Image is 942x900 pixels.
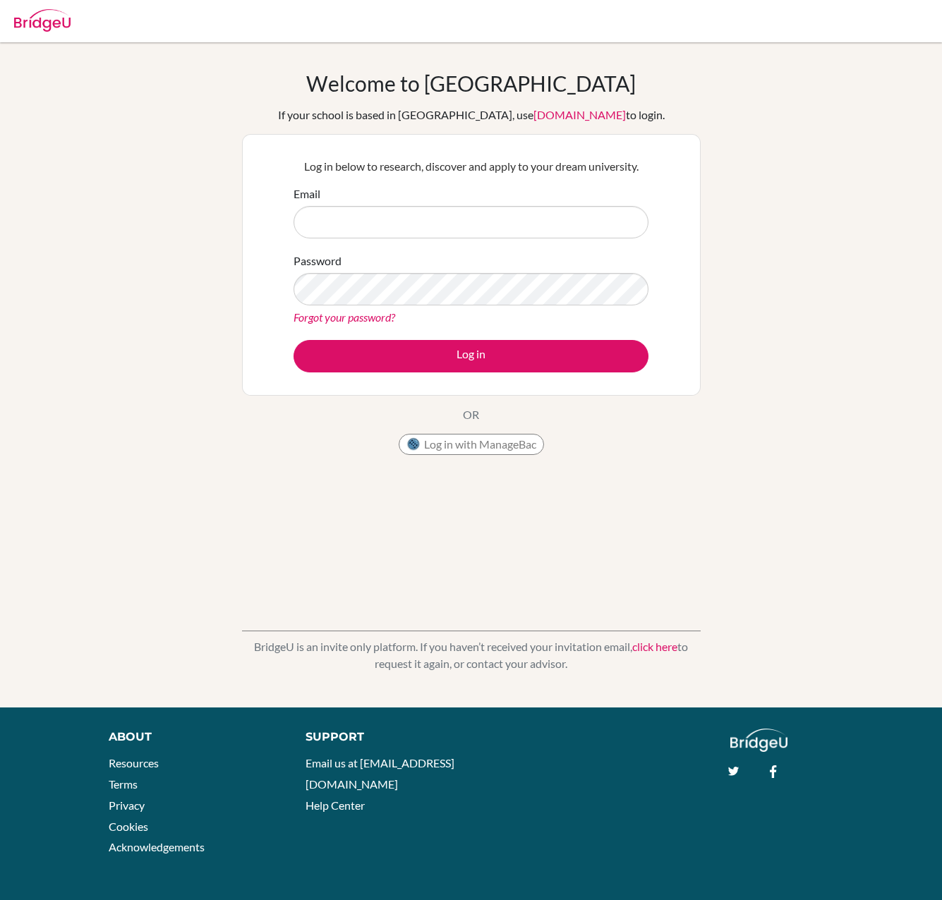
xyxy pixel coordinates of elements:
label: Email [294,186,320,202]
img: Bridge-U [14,9,71,32]
a: Forgot your password? [294,310,395,324]
a: Acknowledgements [109,840,205,853]
div: About [109,729,274,746]
p: Log in below to research, discover and apply to your dream university. [294,158,648,175]
a: [DOMAIN_NAME] [533,108,626,121]
div: Support [306,729,457,746]
img: logo_white@2x-f4f0deed5e89b7ecb1c2cc34c3e3d731f90f0f143d5ea2071677605dd97b5244.png [730,729,787,752]
button: Log in [294,340,648,372]
a: Privacy [109,798,145,812]
a: Resources [109,756,159,770]
a: click here [632,640,677,653]
a: Terms [109,777,138,791]
label: Password [294,253,342,269]
p: BridgeU is an invite only platform. If you haven’t received your invitation email, to request it ... [242,638,701,672]
a: Email us at [EMAIL_ADDRESS][DOMAIN_NAME] [306,756,454,791]
div: If your school is based in [GEOGRAPHIC_DATA], use to login. [278,107,665,123]
h1: Welcome to [GEOGRAPHIC_DATA] [306,71,636,96]
button: Log in with ManageBac [399,434,544,455]
a: Help Center [306,798,365,812]
a: Cookies [109,820,148,833]
p: OR [463,406,479,423]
